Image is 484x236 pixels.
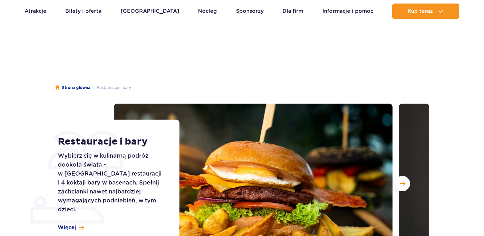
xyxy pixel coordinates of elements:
[55,84,90,91] a: Strona główna
[395,176,410,191] button: Następny slajd
[198,4,217,19] a: Nocleg
[282,4,303,19] a: Dla firm
[392,4,459,19] button: Kup teraz
[121,4,179,19] a: [GEOGRAPHIC_DATA]
[58,224,84,231] a: Więcej
[408,8,433,14] span: Kup teraz
[25,4,46,19] a: Atrakcje
[90,84,131,91] li: Restauracje i bary
[58,224,76,231] span: Więcej
[322,4,373,19] a: Informacje i pomoc
[236,4,264,19] a: Sponsorzy
[58,136,165,147] h1: Restauracje i bary
[58,151,165,214] p: Wybierz się w kulinarną podróż dookoła świata - w [GEOGRAPHIC_DATA] restauracji i 4 koktajl bary ...
[65,4,101,19] a: Bilety i oferta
